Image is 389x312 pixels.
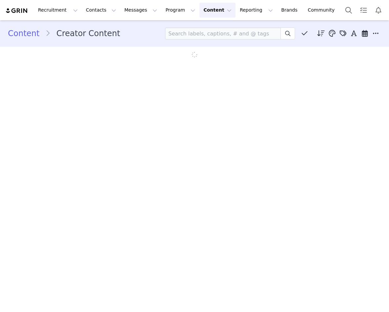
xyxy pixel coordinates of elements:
button: Reporting [236,3,277,18]
img: grin logo [5,8,28,14]
a: Brands [277,3,303,18]
a: Tasks [356,3,371,18]
button: Contacts [82,3,120,18]
button: Recruitment [34,3,82,18]
button: Search [341,3,356,18]
button: Notifications [371,3,386,18]
input: Search labels, captions, # and @ tags [165,27,281,39]
button: Content [199,3,236,18]
a: Content [8,27,45,39]
button: Messages [120,3,161,18]
button: Program [161,3,199,18]
a: Community [304,3,342,18]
